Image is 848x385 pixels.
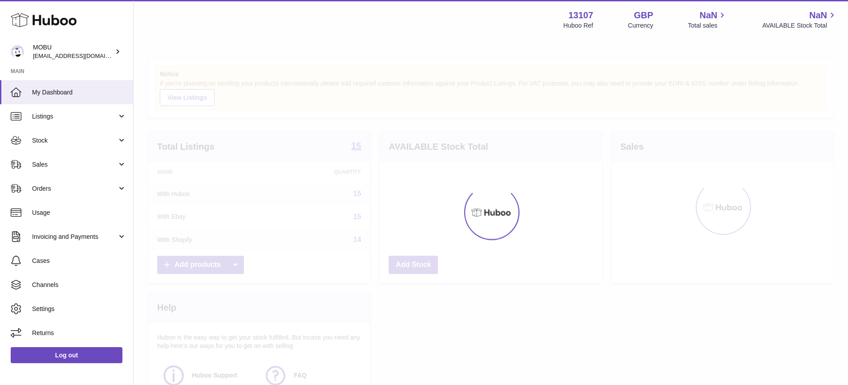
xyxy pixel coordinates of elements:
[688,9,727,30] a: NaN Total sales
[809,9,827,21] span: NaN
[564,21,593,30] div: Huboo Ref
[33,52,131,59] span: [EMAIL_ADDRESS][DOMAIN_NAME]
[32,112,117,121] span: Listings
[32,305,126,313] span: Settings
[32,184,117,193] span: Orders
[762,21,837,30] span: AVAILABLE Stock Total
[32,329,126,337] span: Returns
[699,9,717,21] span: NaN
[33,43,113,60] div: MOBU
[568,9,593,21] strong: 13107
[634,9,653,21] strong: GBP
[628,21,653,30] div: Currency
[762,9,837,30] a: NaN AVAILABLE Stock Total
[11,347,122,363] a: Log out
[32,233,117,241] span: Invoicing and Payments
[32,209,126,217] span: Usage
[32,136,117,145] span: Stock
[11,45,24,58] img: mo@mobu.co.uk
[32,281,126,289] span: Channels
[32,257,126,265] span: Cases
[32,160,117,169] span: Sales
[688,21,727,30] span: Total sales
[32,88,126,97] span: My Dashboard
